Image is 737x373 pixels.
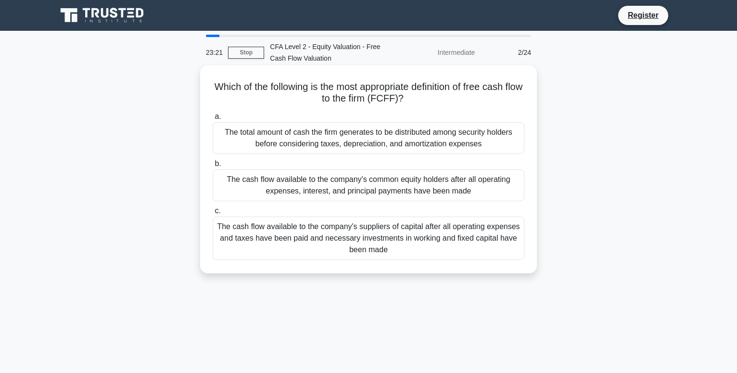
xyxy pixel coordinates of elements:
span: c. [215,206,220,215]
div: Intermediate [396,43,481,62]
div: The total amount of cash the firm generates to be distributed among security holders before consi... [213,122,524,154]
div: 23:21 [200,43,228,62]
span: b. [215,159,221,167]
h5: Which of the following is the most appropriate definition of free cash flow to the firm (FCFF)? [212,81,525,105]
a: Stop [228,47,264,59]
div: CFA Level 2 - Equity Valuation - Free Cash Flow Valuation [264,37,396,68]
a: Register [622,9,664,21]
span: a. [215,112,221,120]
div: The cash flow available to the company's suppliers of capital after all operating expenses and ta... [213,217,524,260]
div: The cash flow available to the company's common equity holders after all operating expenses, inte... [213,169,524,201]
div: 2/24 [481,43,537,62]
